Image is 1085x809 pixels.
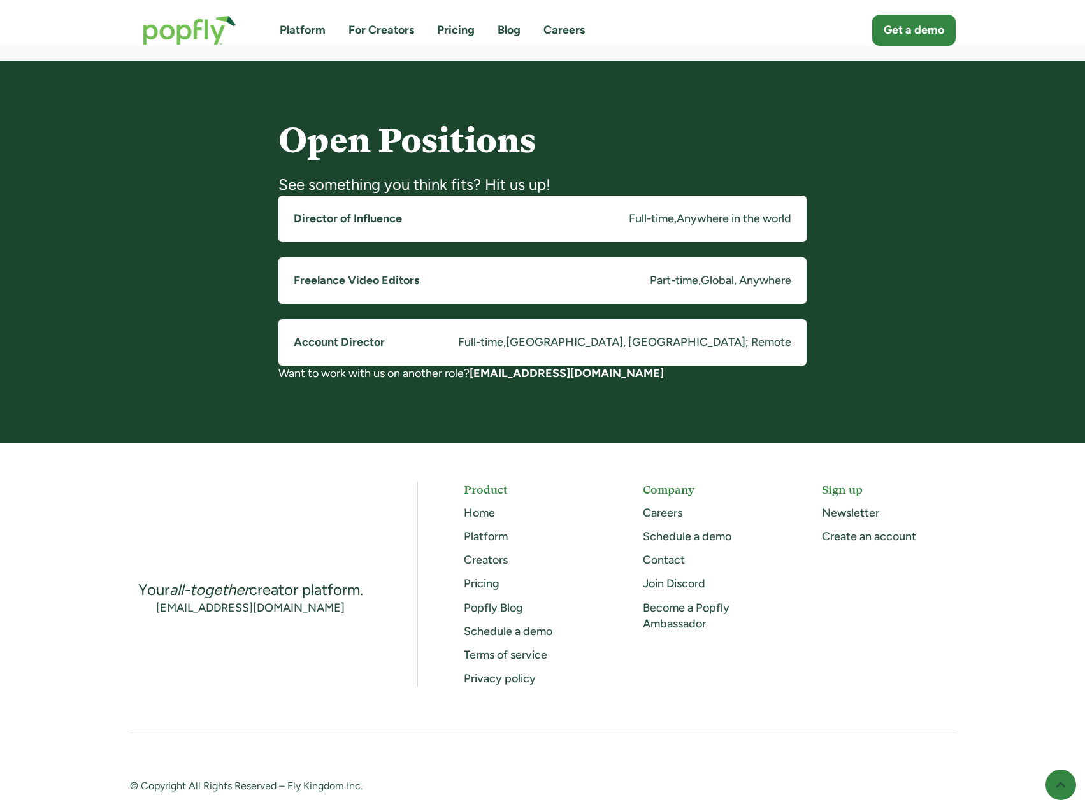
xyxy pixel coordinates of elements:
a: Terms of service [464,648,547,662]
a: Pricing [437,22,475,38]
h5: Freelance Video Editors [294,273,419,289]
a: Schedule a demo [643,529,731,543]
h5: Product [464,482,597,498]
a: Get a demo [872,15,956,46]
h5: Sign up [822,482,955,498]
div: [GEOGRAPHIC_DATA], [GEOGRAPHIC_DATA]; Remote [506,334,791,350]
em: all-together [169,580,249,599]
a: Careers [543,22,585,38]
a: Platform [464,529,508,543]
a: Popfly Blog [464,601,523,615]
div: Global, Anywhere [701,273,791,289]
div: Anywhere in the world [677,211,791,227]
a: Careers [643,506,682,520]
div: See something you think fits? Hit us up! [278,175,807,195]
a: Create an account [822,529,916,543]
div: © Copyright All Rights Reserved – Fly Kingdom Inc. [130,779,520,795]
a: Freelance Video EditorsPart-time,Global, Anywhere [278,257,807,304]
div: Part-time [650,273,698,289]
a: Director of InfluenceFull-time,Anywhere in the world [278,196,807,242]
div: , [674,211,677,227]
a: Platform [280,22,326,38]
a: [EMAIL_ADDRESS][DOMAIN_NAME] [156,600,345,616]
a: Pricing [464,576,499,591]
a: Privacy policy [464,671,536,685]
a: For Creators [348,22,414,38]
a: Home [464,506,495,520]
div: , [698,273,701,289]
a: Creators [464,553,508,567]
h5: Company [643,482,776,498]
a: Contact [643,553,685,567]
div: Want to work with us on another role? [278,366,807,382]
a: Join Discord [643,576,705,591]
a: Schedule a demo [464,624,552,638]
a: [EMAIL_ADDRESS][DOMAIN_NAME] [470,366,664,380]
div: Get a demo [884,22,944,38]
h5: Account Director [294,334,385,350]
h4: Open Positions [278,122,807,159]
div: , [503,334,506,350]
a: Newsletter [822,506,879,520]
a: Blog [498,22,521,38]
div: Full-time [629,211,674,227]
a: Account DirectorFull-time,[GEOGRAPHIC_DATA], [GEOGRAPHIC_DATA]; Remote [278,319,807,366]
div: Your creator platform. [138,580,363,600]
div: Full-time [458,334,503,350]
a: home [130,3,249,58]
h5: Director of Influence [294,211,402,227]
a: Become a Popfly Ambassador [643,601,729,631]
